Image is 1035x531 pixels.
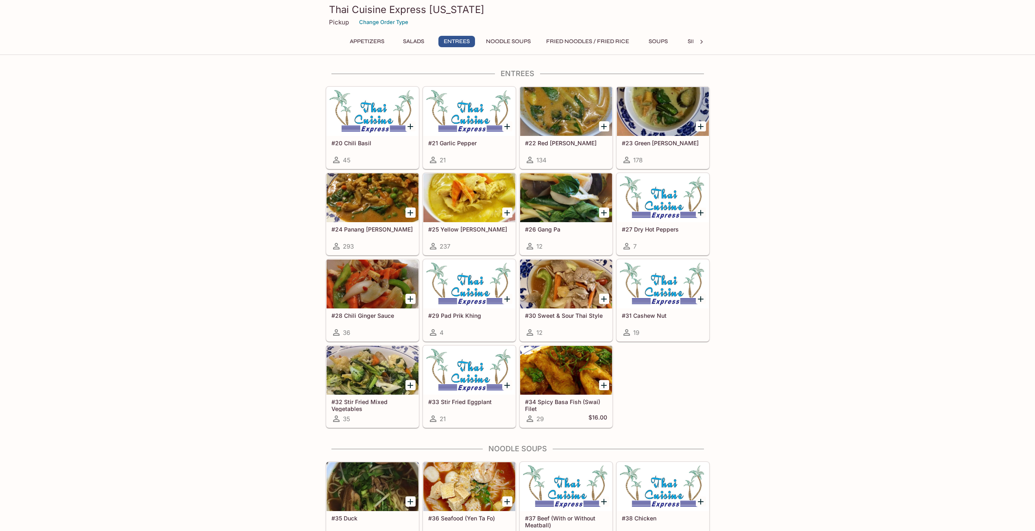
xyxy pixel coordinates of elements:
div: #33 Stir Fried Eggplant [423,346,515,395]
button: Add #28 Chili Ginger Sauce [405,294,416,304]
h4: Entrees [326,69,710,78]
button: Add #22 Red Curry [599,121,609,131]
button: Soups [640,36,677,47]
div: #38 Chicken [617,462,709,511]
div: #25 Yellow Curry [423,173,515,222]
a: #20 Chili Basil45 [326,87,419,169]
span: 134 [536,156,547,164]
h5: $16.00 [588,414,607,424]
span: 4 [440,329,444,337]
button: Add #31 Cashew Nut [696,294,706,304]
h5: #27 Dry Hot Peppers [622,226,704,233]
h3: Thai Cuisine Express [US_STATE] [329,3,706,16]
h5: #33 Stir Fried Eggplant [428,398,510,405]
h5: #24 Panang [PERSON_NAME] [331,226,414,233]
h5: #38 Chicken [622,515,704,522]
a: #26 Gang Pa12 [520,173,612,255]
a: #27 Dry Hot Peppers7 [617,173,709,255]
a: #22 Red [PERSON_NAME]134 [520,87,612,169]
h4: Noodle Soups [326,444,710,453]
button: Entrees [438,36,475,47]
h5: #32 Stir Fried Mixed Vegetables [331,398,414,412]
button: Add #23 Green Curry [696,121,706,131]
span: 21 [440,156,446,164]
p: Pickup [329,18,349,26]
div: #23 Green Curry [617,87,709,136]
button: Add #27 Dry Hot Peppers [696,208,706,218]
a: #32 Stir Fried Mixed Vegetables35 [326,345,419,428]
h5: #34 Spicy Basa Fish (Swai) Filet [525,398,607,412]
div: #37 Beef (With or Without Meatball) [520,462,612,511]
button: Add #24 Panang Curry [405,208,416,218]
div: #29 Pad Prik Khing [423,260,515,308]
a: #28 Chili Ginger Sauce36 [326,259,419,341]
a: #34 Spicy Basa Fish (Swai) Filet29$16.00 [520,345,612,428]
h5: #22 Red [PERSON_NAME] [525,140,607,146]
span: 293 [343,243,354,250]
h5: #20 Chili Basil [331,140,414,146]
div: #34 Spicy Basa Fish (Swai) Filet [520,346,612,395]
span: 12 [536,243,543,250]
button: Add #20 Chili Basil [405,121,416,131]
button: Add #25 Yellow Curry [502,208,512,218]
button: Appetizers [345,36,389,47]
h5: #37 Beef (With or Without Meatball) [525,515,607,528]
a: #33 Stir Fried Eggplant21 [423,345,516,428]
div: #32 Stir Fried Mixed Vegetables [327,346,418,395]
span: 29 [536,415,544,423]
span: 35 [343,415,350,423]
button: Add #30 Sweet & Sour Thai Style [599,294,609,304]
span: 36 [343,329,350,337]
button: Add #37 Beef (With or Without Meatball) [599,496,609,507]
button: Add #26 Gang Pa [599,208,609,218]
h5: #21 Garlic Pepper [428,140,510,146]
a: #29 Pad Prik Khing4 [423,259,516,341]
button: Fried Noodles / Fried Rice [542,36,634,47]
button: Add #38 Chicken [696,496,706,507]
button: Change Order Type [355,16,412,28]
h5: #28 Chili Ginger Sauce [331,312,414,319]
button: Noodle Soups [482,36,535,47]
a: #30 Sweet & Sour Thai Style12 [520,259,612,341]
button: Add #34 Spicy Basa Fish (Swai) Filet [599,380,609,390]
div: #28 Chili Ginger Sauce [327,260,418,308]
button: Add #36 Seafood (Yen Ta Fo) [502,496,512,507]
button: Add #29 Pad Prik Khing [502,294,512,304]
span: 178 [633,156,643,164]
div: #26 Gang Pa [520,173,612,222]
span: 237 [440,243,450,250]
h5: #26 Gang Pa [525,226,607,233]
div: #30 Sweet & Sour Thai Style [520,260,612,308]
span: 19 [633,329,639,337]
a: #21 Garlic Pepper21 [423,87,516,169]
h5: #31 Cashew Nut [622,312,704,319]
button: Add #21 Garlic Pepper [502,121,512,131]
button: Add #35 Duck [405,496,416,507]
div: #22 Red Curry [520,87,612,136]
div: #35 Duck [327,462,418,511]
h5: #25 Yellow [PERSON_NAME] [428,226,510,233]
h5: #35 Duck [331,515,414,522]
span: 12 [536,329,543,337]
a: #25 Yellow [PERSON_NAME]237 [423,173,516,255]
div: #27 Dry Hot Peppers [617,173,709,222]
span: 45 [343,156,351,164]
h5: #23 Green [PERSON_NAME] [622,140,704,146]
div: #21 Garlic Pepper [423,87,515,136]
a: #23 Green [PERSON_NAME]178 [617,87,709,169]
button: Add #33 Stir Fried Eggplant [502,380,512,390]
div: #36 Seafood (Yen Ta Fo) [423,462,515,511]
a: #24 Panang [PERSON_NAME]293 [326,173,419,255]
h5: #29 Pad Prik Khing [428,312,510,319]
h5: #30 Sweet & Sour Thai Style [525,312,607,319]
button: Add #32 Stir Fried Mixed Vegetables [405,380,416,390]
button: Salads [395,36,432,47]
div: #31 Cashew Nut [617,260,709,308]
div: #24 Panang Curry [327,173,418,222]
a: #31 Cashew Nut19 [617,259,709,341]
h5: #36 Seafood (Yen Ta Fo) [428,515,510,522]
div: #20 Chili Basil [327,87,418,136]
button: Side Order [683,36,726,47]
span: 7 [633,243,636,250]
span: 21 [440,415,446,423]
